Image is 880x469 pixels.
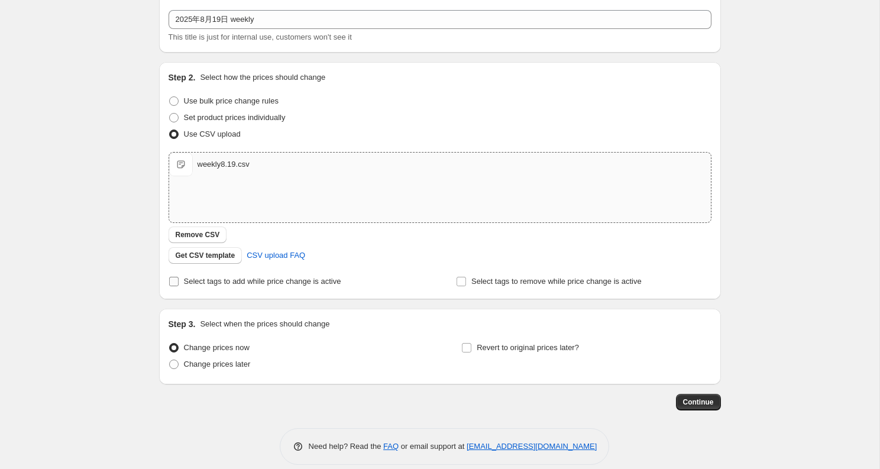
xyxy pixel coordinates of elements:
span: Need help? Read the [309,442,384,451]
div: weekly8.19.csv [198,159,250,170]
h2: Step 2. [169,72,196,83]
span: Remove CSV [176,230,220,240]
span: Continue [683,397,714,407]
a: [EMAIL_ADDRESS][DOMAIN_NAME] [467,442,597,451]
span: or email support at [399,442,467,451]
span: Use bulk price change rules [184,96,279,105]
button: Continue [676,394,721,410]
span: Select tags to add while price change is active [184,277,341,286]
span: Select tags to remove while price change is active [471,277,642,286]
span: Get CSV template [176,251,235,260]
span: Change prices now [184,343,250,352]
input: 30% off holiday sale [169,10,711,29]
a: CSV upload FAQ [240,246,312,265]
span: This title is just for internal use, customers won't see it [169,33,352,41]
button: Get CSV template [169,247,242,264]
button: Remove CSV [169,227,227,243]
span: Revert to original prices later? [477,343,579,352]
p: Select how the prices should change [200,72,325,83]
p: Select when the prices should change [200,318,329,330]
h2: Step 3. [169,318,196,330]
span: Set product prices individually [184,113,286,122]
span: CSV upload FAQ [247,250,305,261]
a: FAQ [383,442,399,451]
span: Use CSV upload [184,130,241,138]
span: Change prices later [184,360,251,368]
